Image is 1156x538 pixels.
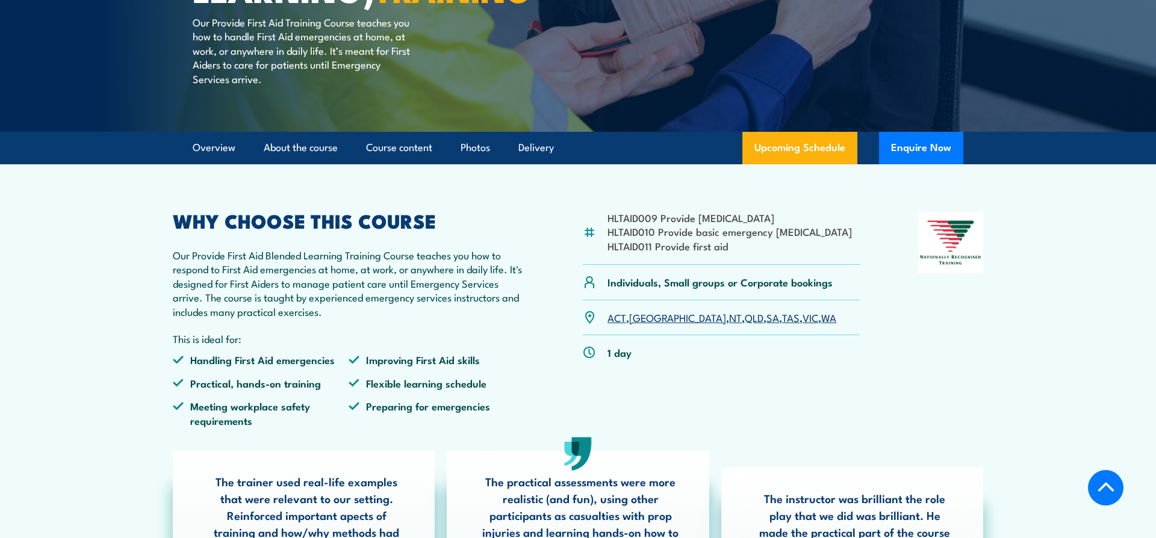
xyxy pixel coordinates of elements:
a: Photos [461,132,490,164]
li: HLTAID011 Provide first aid [608,239,852,253]
p: Our Provide First Aid Training Course teaches you how to handle First Aid emergencies at home, at... [193,15,412,85]
p: This is ideal for: [173,332,524,345]
a: VIC [803,310,818,324]
a: SA [766,310,779,324]
a: TAS [782,310,800,324]
li: HLTAID010 Provide basic emergency [MEDICAL_DATA] [608,224,852,238]
p: Our Provide First Aid Blended Learning Training Course teaches you how to respond to First Aid em... [173,248,524,318]
p: Individuals, Small groups or Corporate bookings [608,275,833,289]
p: , , , , , , , [608,311,836,324]
li: Practical, hands-on training [173,376,349,390]
li: HLTAID009 Provide [MEDICAL_DATA] [608,211,852,224]
p: 1 day [608,345,632,359]
h2: WHY CHOOSE THIS COURSE [173,212,524,229]
a: Upcoming Schedule [742,132,857,164]
a: WA [821,310,836,324]
li: Handling First Aid emergencies [173,353,349,366]
a: Overview [193,132,235,164]
img: Nationally Recognised Training logo. [918,212,983,273]
a: About the course [264,132,338,164]
a: QLD [745,310,763,324]
li: Preparing for emergencies [349,399,524,427]
a: Delivery [518,132,554,164]
button: Enquire Now [879,132,963,164]
li: Flexible learning schedule [349,376,524,390]
a: Course content [366,132,432,164]
li: Improving First Aid skills [349,353,524,366]
a: NT [729,310,742,324]
li: Meeting workplace safety requirements [173,399,349,427]
a: [GEOGRAPHIC_DATA] [629,310,726,324]
a: ACT [608,310,626,324]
